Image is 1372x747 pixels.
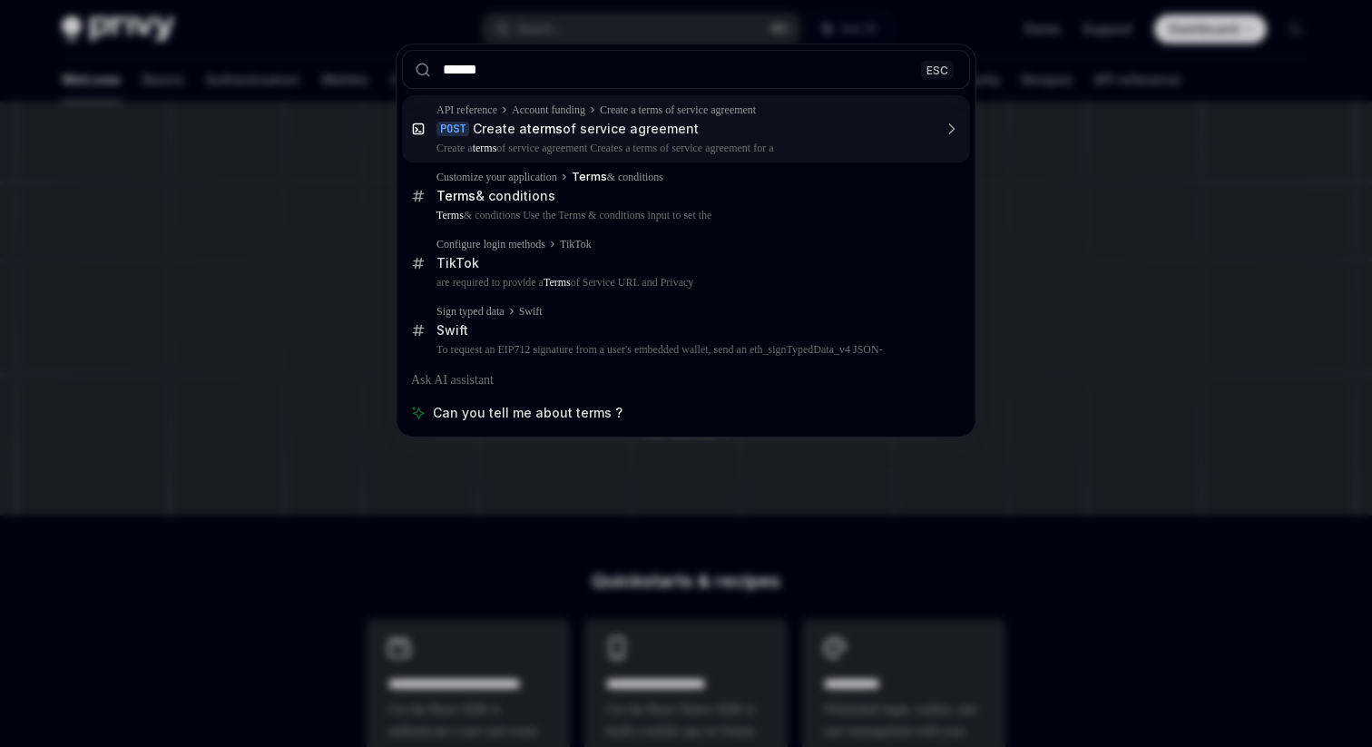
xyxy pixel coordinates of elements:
p: To request an EIP712 signature from a user's embedded wallet, send an eth_signTypedData_v4 JSON- [436,342,932,357]
div: Create a terms of service agreement [600,103,756,117]
p: & conditions Use the Terms & conditions input to set the [436,208,932,222]
div: POST [436,122,469,136]
b: terms [527,121,563,136]
div: ESC [921,60,954,79]
div: Customize your application [436,170,557,184]
b: Terms [572,170,607,183]
b: Terms [436,188,475,203]
div: Create a of service agreement [473,121,699,137]
div: Swift [519,304,543,319]
p: are required to provide a of Service URL and Privacy [436,275,932,290]
div: Account funding [512,103,585,117]
div: & conditions [436,188,555,204]
div: TikTok [436,255,479,271]
div: Swift [436,322,468,339]
b: Terms [544,276,571,289]
span: Can you tell me about terms ? [433,404,622,422]
b: Terms [436,209,464,221]
div: Configure login methods [436,237,545,251]
div: Sign typed data [436,304,505,319]
div: API reference [436,103,497,117]
div: & conditions [572,170,663,184]
div: TikTok [560,237,592,251]
b: terms [473,142,497,154]
p: Create a of service agreement Creates a terms of service agreement for a [436,141,932,155]
div: Ask AI assistant [402,364,970,397]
